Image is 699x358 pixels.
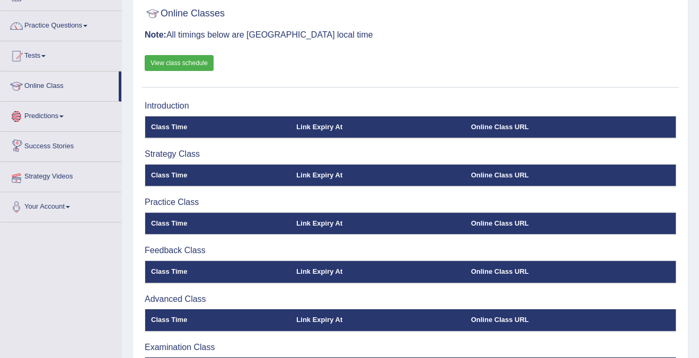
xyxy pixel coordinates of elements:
th: Online Class URL [465,164,676,186]
h3: Practice Class [145,198,676,207]
a: View class schedule [145,55,214,71]
a: Success Stories [1,132,121,158]
a: Strategy Videos [1,162,121,189]
th: Online Class URL [465,116,676,138]
th: Class Time [145,212,291,235]
h3: Advanced Class [145,294,676,304]
h2: Online Classes [145,6,225,22]
th: Link Expiry At [290,212,465,235]
th: Class Time [145,164,291,186]
h3: Introduction [145,101,676,111]
h3: Feedback Class [145,246,676,255]
th: Link Expiry At [290,164,465,186]
a: Predictions [1,102,121,128]
th: Online Class URL [465,261,676,283]
a: Online Class [1,71,119,98]
h3: Strategy Class [145,149,676,159]
h3: Examination Class [145,343,676,352]
th: Link Expiry At [290,261,465,283]
a: Your Account [1,192,121,219]
h3: All timings below are [GEOGRAPHIC_DATA] local time [145,30,676,40]
a: Practice Questions [1,11,121,38]
th: Class Time [145,309,291,332]
th: Link Expiry At [290,309,465,332]
th: Class Time [145,116,291,138]
th: Class Time [145,261,291,283]
a: Tests [1,41,121,68]
th: Online Class URL [465,212,676,235]
b: Note: [145,30,166,39]
th: Link Expiry At [290,116,465,138]
th: Online Class URL [465,309,676,332]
